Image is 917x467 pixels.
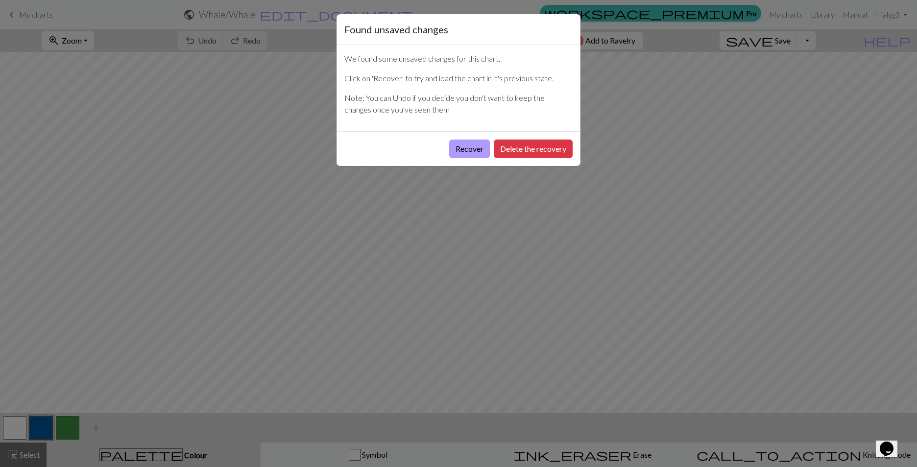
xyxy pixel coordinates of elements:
h5: Found unsaved changes [344,22,448,37]
p: Click on 'Recover' to try and load the chart in it's previous state. [344,72,573,84]
button: Recover [449,140,490,158]
p: Note: You can Undo if you decide you don't want to keep the changes once you've seen them [344,92,573,116]
p: We found some unsaved changes for this chart. [344,53,573,65]
button: Delete the recovery [494,140,573,158]
iframe: chat widget [876,428,907,457]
